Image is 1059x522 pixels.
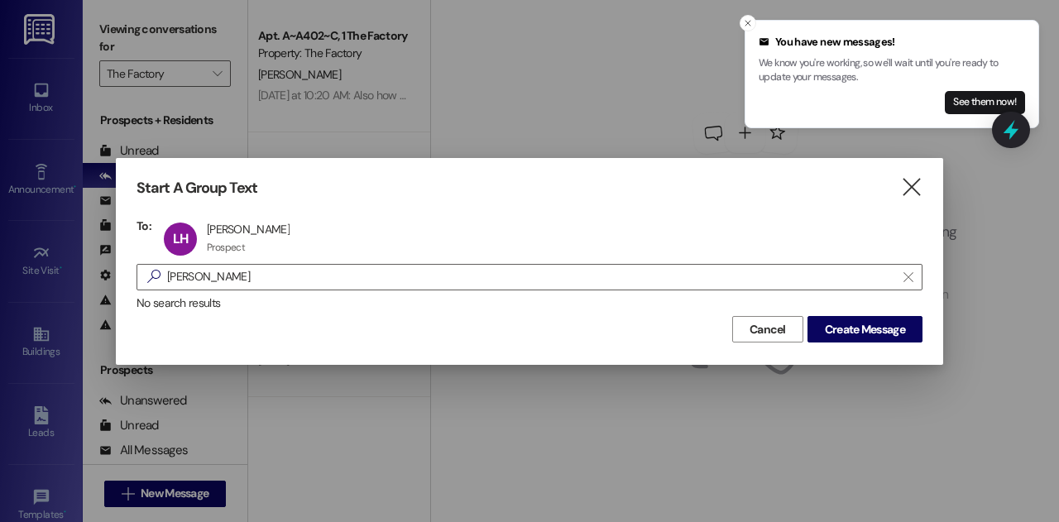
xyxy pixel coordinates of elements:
button: Create Message [807,316,922,342]
input: Search for any contact or apartment [167,266,895,289]
i:  [903,271,913,284]
button: See them now! [945,91,1025,114]
i:  [900,179,922,196]
h3: Start A Group Text [137,179,257,198]
span: Cancel [750,321,786,338]
div: No search results [137,295,922,312]
button: Close toast [740,15,756,31]
button: Cancel [732,316,803,342]
span: Create Message [825,321,905,338]
div: [PERSON_NAME] [207,222,290,237]
span: LH [173,230,188,247]
div: Prospect [207,241,245,254]
div: You have new messages! [759,34,1025,50]
h3: To: [137,218,151,233]
i:  [141,268,167,285]
button: Clear text [895,265,922,290]
p: We know you're working, so we'll wait until you're ready to update your messages. [759,56,1025,85]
